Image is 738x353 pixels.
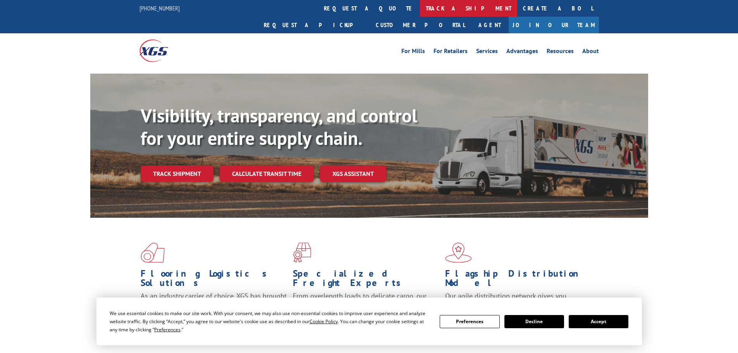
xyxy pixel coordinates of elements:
a: Services [476,48,498,57]
img: xgs-icon-focused-on-flooring-red [293,243,311,263]
div: We use essential cookies to make our site work. With your consent, we may also use non-essential ... [110,309,430,334]
a: Join Our Team [509,17,599,33]
a: Track shipment [141,165,213,182]
a: Calculate transit time [220,165,314,182]
a: About [582,48,599,57]
a: XGS ASSISTANT [320,165,386,182]
span: Our agile distribution network gives you nationwide inventory management on demand. [445,291,588,310]
a: Advantages [506,48,538,57]
a: Request a pickup [258,17,370,33]
a: For Retailers [434,48,468,57]
a: Customer Portal [370,17,471,33]
h1: Specialized Freight Experts [293,269,439,291]
button: Preferences [440,315,499,328]
a: Resources [547,48,574,57]
span: As an industry carrier of choice, XGS has brought innovation and dedication to flooring logistics... [141,291,287,319]
h1: Flagship Distribution Model [445,269,592,291]
p: From overlength loads to delicate cargo, our experienced staff knows the best way to move your fr... [293,291,439,326]
button: Decline [504,315,564,328]
a: For Mills [401,48,425,57]
a: Agent [471,17,509,33]
span: Preferences [154,326,181,333]
img: xgs-icon-flagship-distribution-model-red [445,243,472,263]
h1: Flooring Logistics Solutions [141,269,287,291]
img: xgs-icon-total-supply-chain-intelligence-red [141,243,165,263]
a: [PHONE_NUMBER] [139,4,180,12]
b: Visibility, transparency, and control for your entire supply chain. [141,103,417,150]
div: Cookie Consent Prompt [96,298,642,345]
button: Accept [569,315,628,328]
span: Cookie Policy [310,318,338,325]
